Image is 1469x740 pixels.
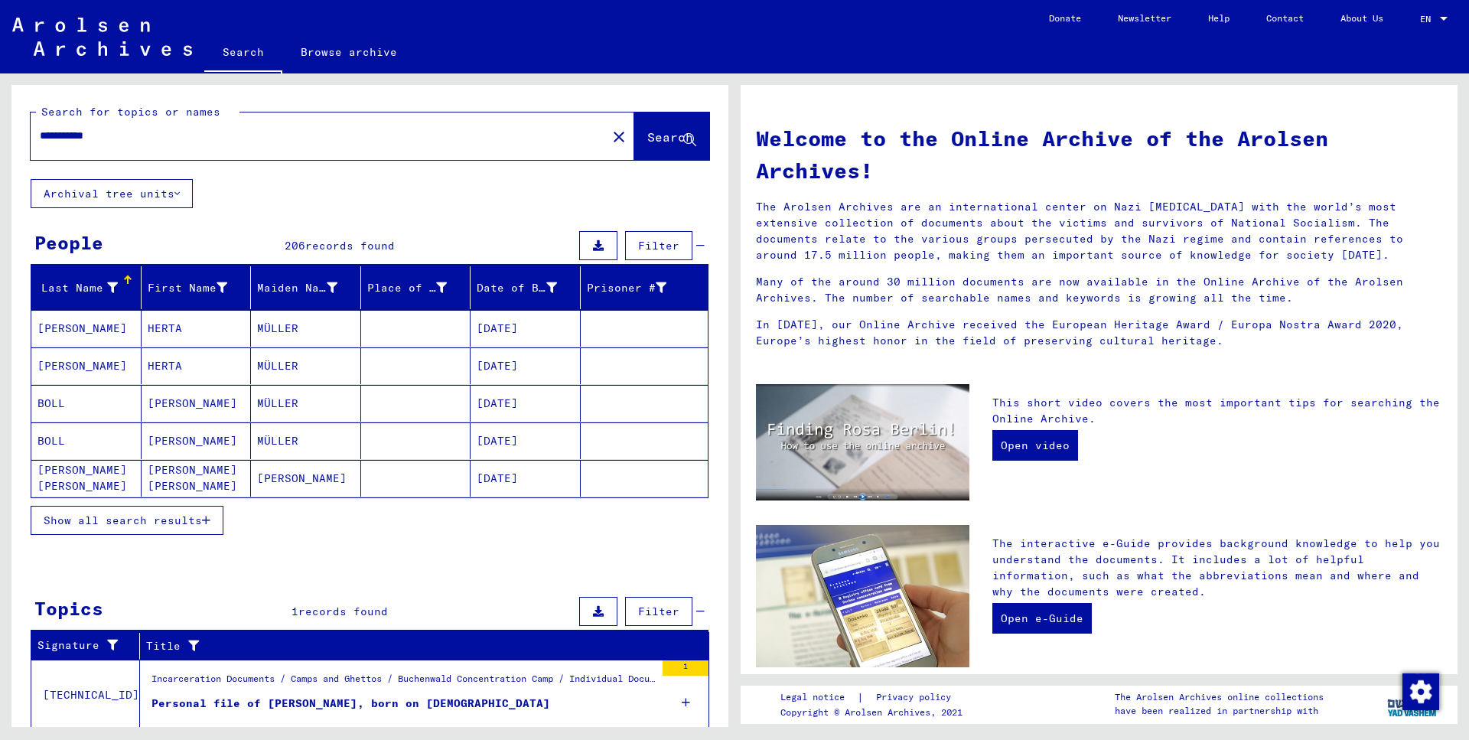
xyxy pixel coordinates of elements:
[992,395,1442,427] p: This short video covers the most important tips for searching the Online Archive.
[625,231,692,260] button: Filter
[37,275,141,300] div: Last Name
[31,422,142,459] mat-cell: BOLL
[292,605,298,618] span: 1
[31,660,140,730] td: [TECHNICAL_ID]
[146,638,671,654] div: Title
[756,317,1442,349] p: In [DATE], our Online Archive received the European Heritage Award / Europa Nostra Award 2020, Eu...
[31,179,193,208] button: Archival tree units
[31,310,142,347] mat-cell: [PERSON_NAME]
[1384,685,1441,723] img: yv_logo.png
[756,525,969,667] img: eguide.jpg
[148,280,228,296] div: First Name
[37,637,120,654] div: Signature
[634,112,709,160] button: Search
[1420,13,1431,24] mat-select-trigger: EN
[37,634,139,658] div: Signature
[638,605,679,618] span: Filter
[756,274,1442,306] p: Many of the around 30 million documents are now available in the Online Archive of the Arolsen Ar...
[587,275,690,300] div: Prisoner #
[34,595,103,622] div: Topics
[251,460,361,497] mat-cell: [PERSON_NAME]
[251,266,361,309] mat-header-cell: Maiden Name
[756,122,1442,187] h1: Welcome to the Online Archive of the Arolsen Archives!
[756,384,969,500] img: video.jpg
[1115,690,1324,704] p: The Arolsen Archives online collections
[146,634,690,658] div: Title
[142,422,252,459] mat-cell: [PERSON_NAME]
[367,275,471,300] div: Place of Birth
[12,18,192,56] img: Arolsen_neg.svg
[31,460,142,497] mat-cell: [PERSON_NAME] [PERSON_NAME]
[257,280,337,296] div: Maiden Name
[151,672,655,693] div: Incarceration Documents / Camps and Ghettos / Buchenwald Concentration Camp / Individual Document...
[282,34,415,70] a: Browse archive
[477,280,557,296] div: Date of Birth
[1402,673,1439,710] img: Zustimmung ändern
[663,660,708,676] div: 1
[367,280,448,296] div: Place of Birth
[604,121,634,152] button: Clear
[41,105,220,119] mat-label: Search for topics or names
[142,310,252,347] mat-cell: HERTA
[151,696,550,712] div: Personal file of [PERSON_NAME], born on [DEMOGRAPHIC_DATA]
[148,275,251,300] div: First Name
[257,275,360,300] div: Maiden Name
[298,605,388,618] span: records found
[471,347,581,384] mat-cell: [DATE]
[142,347,252,384] mat-cell: HERTA
[780,689,969,706] div: |
[31,506,223,535] button: Show all search results
[638,239,679,253] span: Filter
[142,266,252,309] mat-header-cell: First Name
[31,385,142,422] mat-cell: BOLL
[992,430,1078,461] a: Open video
[34,229,103,256] div: People
[780,689,857,706] a: Legal notice
[204,34,282,73] a: Search
[31,266,142,309] mat-header-cell: Last Name
[992,536,1442,600] p: The interactive e-Guide provides background knowledge to help you understand the documents. It in...
[471,310,581,347] mat-cell: [DATE]
[477,275,580,300] div: Date of Birth
[305,239,395,253] span: records found
[992,603,1092,634] a: Open e-Guide
[251,422,361,459] mat-cell: MÜLLER
[285,239,305,253] span: 206
[471,266,581,309] mat-header-cell: Date of Birth
[361,266,471,309] mat-header-cell: Place of Birth
[864,689,969,706] a: Privacy policy
[780,706,969,719] p: Copyright © Arolsen Archives, 2021
[31,347,142,384] mat-cell: [PERSON_NAME]
[251,385,361,422] mat-cell: MÜLLER
[44,513,202,527] span: Show all search results
[1115,704,1324,718] p: have been realized in partnership with
[142,460,252,497] mat-cell: [PERSON_NAME] [PERSON_NAME]
[37,280,118,296] div: Last Name
[142,385,252,422] mat-cell: [PERSON_NAME]
[587,280,667,296] div: Prisoner #
[471,460,581,497] mat-cell: [DATE]
[471,422,581,459] mat-cell: [DATE]
[471,385,581,422] mat-cell: [DATE]
[756,199,1442,263] p: The Arolsen Archives are an international center on Nazi [MEDICAL_DATA] with the world’s most ext...
[610,128,628,146] mat-icon: close
[581,266,708,309] mat-header-cell: Prisoner #
[251,347,361,384] mat-cell: MÜLLER
[647,129,693,145] span: Search
[251,310,361,347] mat-cell: MÜLLER
[625,597,692,626] button: Filter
